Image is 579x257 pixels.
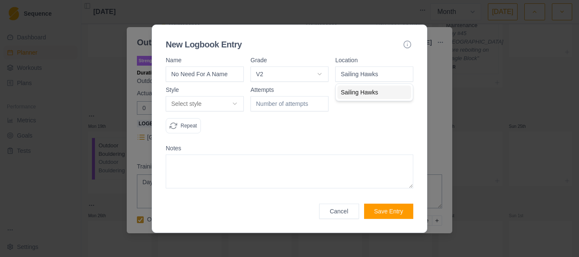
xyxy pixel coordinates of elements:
[166,87,244,93] label: Style
[251,96,328,111] input: Number of attempts
[166,39,242,50] h2: New Logbook Entry
[166,145,413,151] label: Notes
[319,204,359,219] button: Cancel
[251,57,267,63] label: Grade
[251,87,328,93] label: Attempts
[335,57,413,63] label: Location
[181,122,197,130] p: Repeat
[166,57,244,63] label: Name
[337,86,411,99] div: Sailing Hawks
[364,204,413,219] button: Save Entry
